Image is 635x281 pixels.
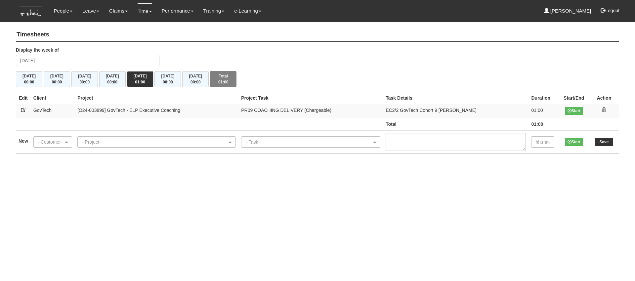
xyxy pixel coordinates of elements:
[107,80,117,84] span: 00:00
[54,3,72,19] a: People
[163,80,173,84] span: 00:00
[245,139,372,145] div: --Task--
[16,92,31,104] th: Edit
[16,47,59,53] label: Display the week of
[203,3,225,19] a: Training
[79,80,90,84] span: 00:00
[559,92,589,104] th: Start/End
[531,136,554,148] input: hh:mm
[234,3,261,19] a: e-Learning
[544,3,591,19] a: [PERSON_NAME]
[82,3,99,19] a: Leave
[99,71,126,87] button: [DATE]00:00
[38,139,64,145] div: --Customer--
[109,3,128,19] a: Claims
[33,136,72,148] button: --Customer--
[218,80,229,84] span: 01:00
[16,28,619,42] h4: Timesheets
[71,71,98,87] button: [DATE]00:00
[589,92,619,104] th: Action
[565,107,583,115] button: Start
[529,92,559,104] th: Duration
[127,71,153,87] button: [DATE]01:00
[31,104,75,118] td: GovTech
[596,3,624,19] button: Logout
[595,138,613,146] input: Save
[238,92,383,104] th: Project Task
[24,80,34,84] span: 00:00
[162,3,193,19] a: Performance
[238,104,383,118] td: PR09 COACHING DELIVERY (Chargeable)
[135,80,145,84] span: 01:00
[182,71,209,87] button: [DATE]00:00
[75,92,238,104] th: Project
[210,71,236,87] button: Total01:00
[82,139,228,145] div: --Project--
[75,104,238,118] td: [O24-003899] GovTech - ELP Executive Coaching
[383,104,529,118] td: EC2/2 GovTech Cohort 9 [PERSON_NAME]
[529,118,559,130] td: 01:00
[31,92,75,104] th: Client
[52,80,62,84] span: 00:00
[44,71,70,87] button: [DATE]00:00
[154,71,181,87] button: [DATE]00:00
[138,3,152,19] a: Time
[190,80,201,84] span: 00:00
[383,92,529,104] th: Task Details
[241,136,380,148] button: --Task--
[16,71,42,87] button: [DATE]00:00
[565,138,583,146] button: Start
[19,138,28,144] label: New
[386,121,396,127] b: Total
[529,104,559,118] td: 01:00
[16,71,619,87] div: Timesheet Week Summary
[77,136,236,148] button: --Project--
